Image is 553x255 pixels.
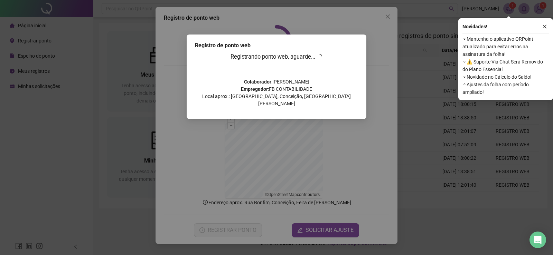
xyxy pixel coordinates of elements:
[529,232,546,248] div: Open Intercom Messenger
[462,81,549,96] span: ⚬ Ajustes da folha com período ampliado!
[462,58,549,73] span: ⚬ ⚠️ Suporte Via Chat Será Removido do Plano Essencial
[462,23,487,30] span: Novidades !
[195,41,358,50] div: Registro de ponto web
[195,52,358,61] h3: Registrando ponto web, aguarde...
[244,79,271,85] strong: Colaborador
[195,78,358,107] p: : [PERSON_NAME] : FB CONTABILIDADE Local aprox.: [GEOGRAPHIC_DATA], Conceição, [GEOGRAPHIC_DATA][...
[462,35,549,58] span: ⚬ Mantenha o aplicativo QRPoint atualizado para evitar erros na assinatura da folha!
[317,54,322,59] span: loading
[542,24,547,29] span: close
[462,73,549,81] span: ⚬ Novidade no Cálculo do Saldo!
[241,86,268,92] strong: Empregador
